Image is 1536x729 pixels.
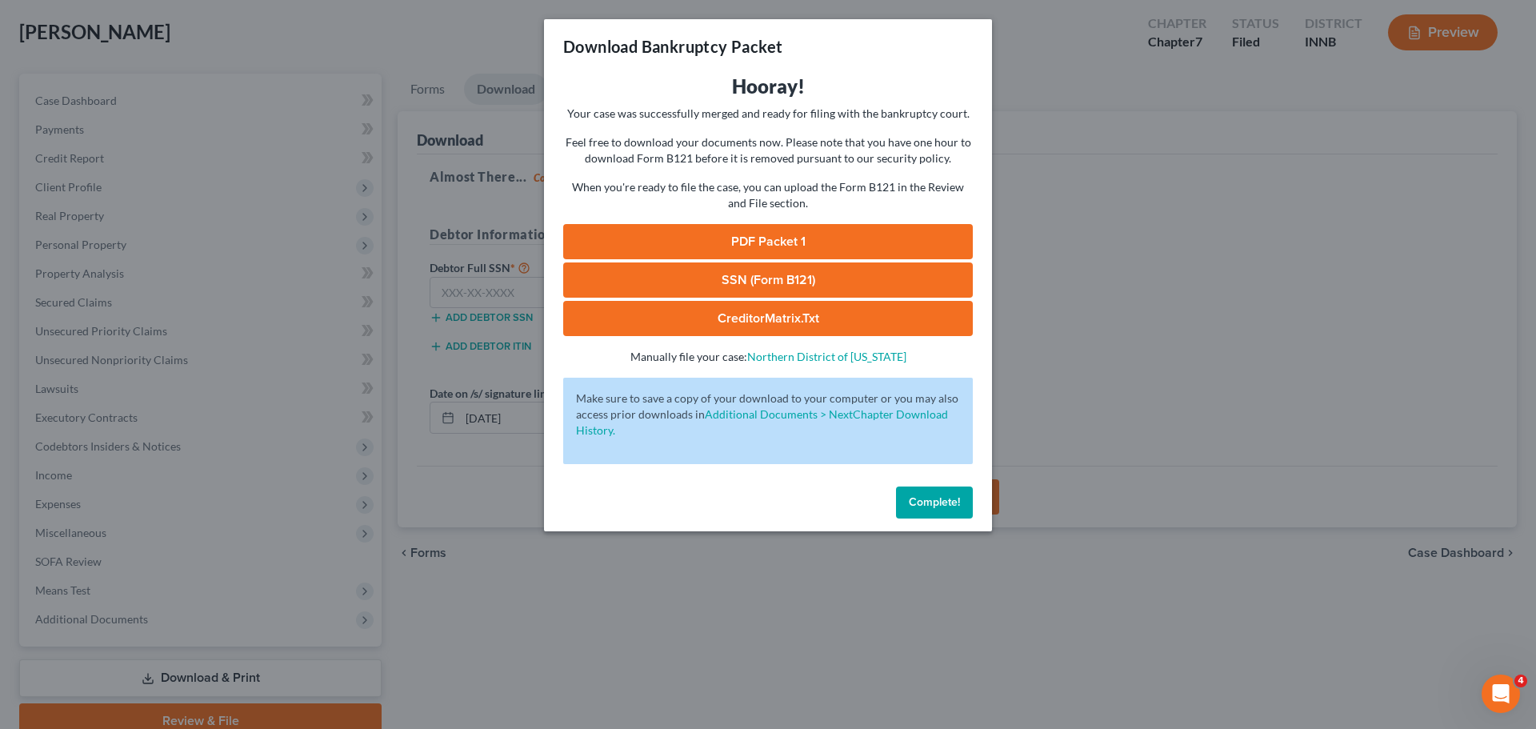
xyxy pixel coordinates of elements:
span: 4 [1514,675,1527,687]
p: When you're ready to file the case, you can upload the Form B121 in the Review and File section. [563,179,973,211]
button: Complete! [896,487,973,519]
a: Northern District of [US_STATE] [747,350,906,363]
p: Make sure to save a copy of your download to your computer or you may also access prior downloads in [576,391,960,439]
a: PDF Packet 1 [563,224,973,259]
a: CreditorMatrix.txt [563,301,973,336]
p: Feel free to download your documents now. Please note that you have one hour to download Form B12... [563,134,973,166]
p: Your case was successfully merged and ready for filing with the bankruptcy court. [563,106,973,122]
h3: Hooray! [563,74,973,99]
a: SSN (Form B121) [563,262,973,298]
iframe: Intercom live chat [1482,675,1520,713]
span: Complete! [909,495,960,509]
a: Additional Documents > NextChapter Download History. [576,407,948,437]
p: Manually file your case: [563,349,973,365]
h3: Download Bankruptcy Packet [563,35,782,58]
